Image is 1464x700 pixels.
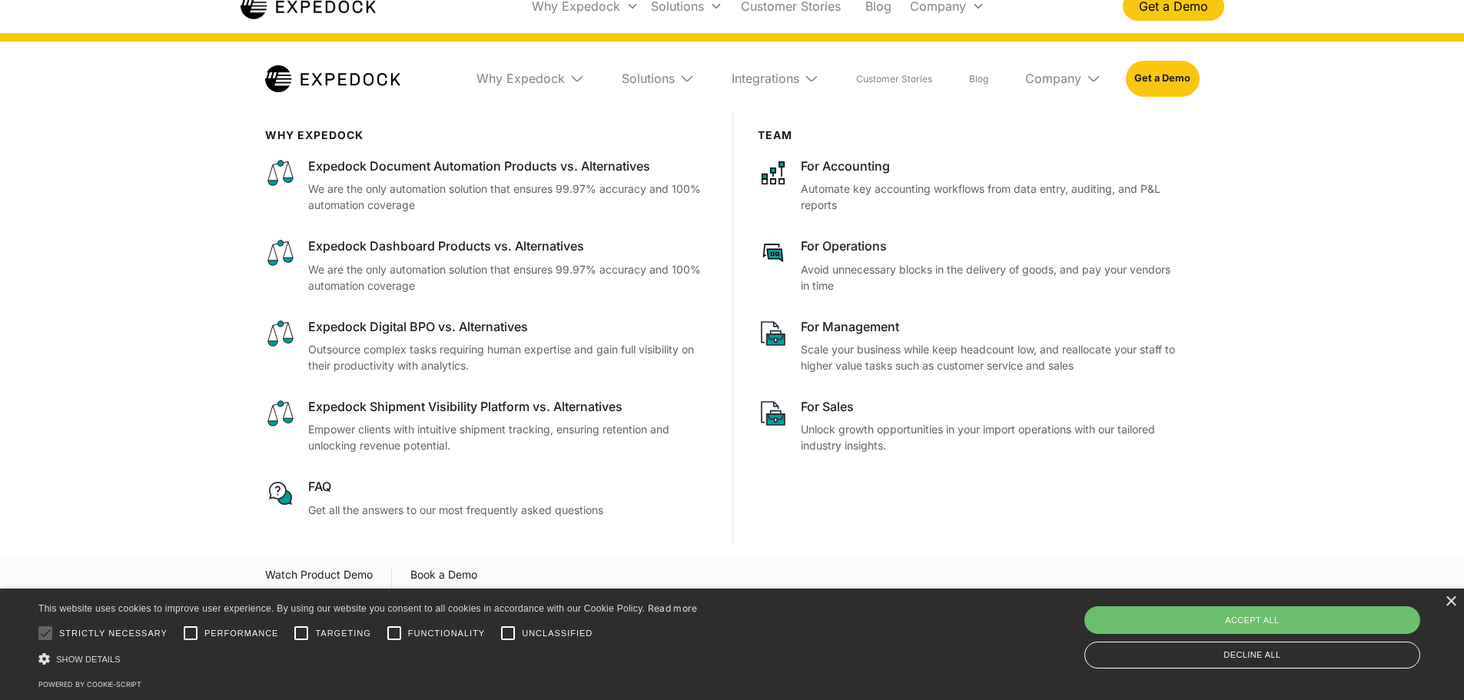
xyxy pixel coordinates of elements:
[315,627,370,640] span: Targeting
[622,71,675,86] div: Solutions
[464,41,597,115] div: Why Expedock
[1208,534,1464,700] iframe: Chat Widget
[410,566,477,591] a: Book a Demo
[38,680,141,688] a: Powered by cookie-script
[308,421,708,453] p: Empower clients with intuitive shipment tracking, ensuring retention and unlocking revenue potent...
[1084,642,1420,668] div: Decline all
[1126,61,1199,96] a: Get a Demo
[308,502,708,518] p: Get all the answers to our most frequently asked questions
[801,341,1175,373] p: Scale your business while keep headcount low, and reallocate your staff to higher value tasks suc...
[758,129,1175,142] div: Team
[308,158,708,174] div: Expedock Document Automation Products vs. Alternatives
[719,41,832,115] div: Integrations
[522,627,593,640] span: Unclassified
[204,627,279,640] span: Performance
[408,627,485,640] span: Functionality
[308,318,708,335] div: Expedock Digital BPO vs. Alternatives
[801,398,1175,415] div: For Sales
[758,398,1175,453] a: paper and bag iconFor SalesUnlock growth opportunities in your import operations with our tailore...
[308,237,708,254] div: Expedock Dashboard Products vs. Alternatives
[801,158,1175,174] div: For Accounting
[609,41,707,115] div: Solutions
[801,318,1175,335] div: For Management
[1013,41,1114,115] div: Company
[758,318,1175,373] a: paper and bag iconFor ManagementScale your business while keep headcount low, and reallocate your...
[265,129,708,142] div: WHy Expedock
[801,237,1175,254] div: For Operations
[801,181,1175,213] p: Automate key accounting workflows from data entry, auditing, and P&L reports
[957,41,1001,115] a: Blog
[265,478,296,509] img: regular chat bubble icon
[648,602,698,614] a: Read more
[265,478,708,517] a: regular chat bubble iconFAQGet all the answers to our most frequently asked questions
[758,158,1175,213] a: network like iconFor AccountingAutomate key accounting workflows from data entry, auditing, and P...
[476,71,565,86] div: Why Expedock
[308,341,708,373] p: Outsource complex tasks requiring human expertise and gain full visibility on their productivity ...
[38,651,698,667] div: Show details
[265,398,296,429] img: scale icon
[265,566,373,591] a: open lightbox
[308,398,708,415] div: Expedock Shipment Visibility Platform vs. Alternatives
[265,158,296,188] img: scale icon
[1084,606,1420,634] div: Accept all
[56,655,121,664] span: Show details
[758,318,788,349] img: paper and bag icon
[265,566,373,591] div: Watch Product Demo
[308,181,708,213] p: We are the only automation solution that ensures 99.97% accuracy and 100% automation coverage
[265,318,708,373] a: scale iconExpedock Digital BPO vs. AlternativesOutsource complex tasks requiring human expertise ...
[308,261,708,294] p: We are the only automation solution that ensures 99.97% accuracy and 100% automation coverage
[265,237,296,268] img: scale icon
[59,627,168,640] span: Strictly necessary
[758,237,788,268] img: rectangular chat bubble icon
[38,603,645,614] span: This website uses cookies to improve user experience. By using our website you consent to all coo...
[1025,71,1081,86] div: Company
[801,261,1175,294] p: Avoid unnecessary blocks in the delivery of goods, and pay your vendors in time
[265,398,708,453] a: scale iconExpedock Shipment Visibility Platform vs. AlternativesEmpower clients with intuitive sh...
[758,237,1175,293] a: rectangular chat bubble iconFor OperationsAvoid unnecessary blocks in the delivery of goods, and ...
[758,398,788,429] img: paper and bag icon
[758,158,788,188] img: network like icon
[801,421,1175,453] p: Unlock growth opportunities in your import operations with our tailored industry insights.
[265,237,708,293] a: scale iconExpedock Dashboard Products vs. AlternativesWe are the only automation solution that en...
[265,158,708,213] a: scale iconExpedock Document Automation Products vs. AlternativesWe are the only automation soluti...
[308,478,708,495] div: FAQ
[844,41,944,115] a: Customer Stories
[732,71,799,86] div: Integrations
[265,318,296,349] img: scale icon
